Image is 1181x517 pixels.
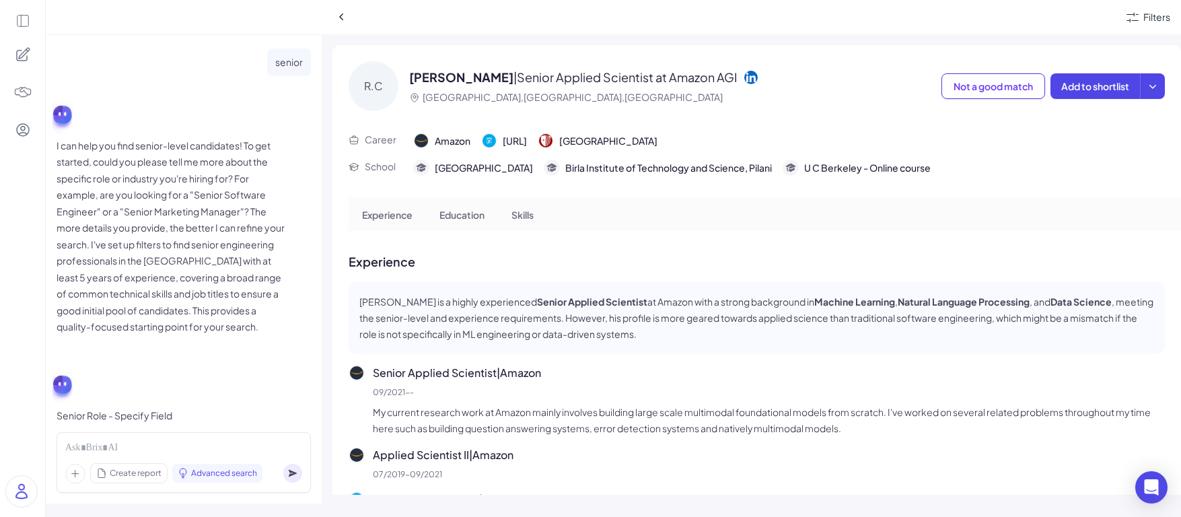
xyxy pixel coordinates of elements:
[365,133,396,147] p: Career
[350,493,363,506] img: 公司logo
[110,467,162,479] span: Create report
[13,83,32,102] img: 4blF7nbYMBMHBwcHBwcHBwcHBwcHBwcHB4es+Bd0DLy0SdzEZwAAAABJRU5ErkJggg==
[814,296,895,308] strong: Machine Learning
[513,69,738,85] span: | Senior Applied Scientist at Amazon AGI
[1050,296,1112,308] strong: Data Science
[349,252,1165,271] p: Experience
[57,407,172,424] p: Senior Role - Specify Field
[415,134,428,147] img: 公司logo
[423,90,723,104] p: [GEOGRAPHIC_DATA],[GEOGRAPHIC_DATA],[GEOGRAPHIC_DATA]
[57,137,285,335] p: I can help you find senior-level candidates! To get started, could you please tell me more about ...
[898,296,1030,308] strong: Natural Language Processing
[409,69,513,85] span: [PERSON_NAME]
[565,161,772,175] span: Birla Institute of Technology and Science, Pilani
[349,61,398,111] div: R.C
[1061,80,1129,92] span: Add to shortlist
[362,208,413,222] p: Experience
[373,386,1165,399] p: 09/2021 - -
[954,80,1033,92] span: Not a good match
[503,134,527,148] span: [URL]
[804,161,931,175] span: U C Berkeley - Online course
[373,404,1165,436] p: My current research work at Amazon mainly involves building large scale multimodal foundational m...
[350,448,363,462] img: 公司logo
[1143,10,1170,24] div: Filters
[435,134,470,148] span: Amazon
[941,73,1045,99] button: Not a good match
[559,134,657,148] span: [GEOGRAPHIC_DATA]
[373,469,1165,481] p: 07/2019 - 09/2021
[1050,73,1140,99] button: Add to shortlist
[350,366,363,380] img: 公司logo
[373,491,1165,508] p: Senior Data Scientist | [URL]
[537,296,647,308] strong: Senior Applied Scientist
[359,294,1154,342] p: [PERSON_NAME] is a highly experienced at Amazon with a strong background in , , and , meeting the...
[435,161,533,175] span: [GEOGRAPHIC_DATA]
[275,54,303,71] p: senior
[6,476,37,507] img: user_logo.png
[511,208,534,222] p: Skills
[1135,471,1168,504] div: Open Intercom Messenger
[365,160,396,174] p: School
[439,208,485,222] p: Education
[191,467,257,479] span: Advanced search
[373,365,1165,381] p: Senior Applied Scientist | Amazon
[373,447,1165,463] p: Applied Scientist II | Amazon
[482,134,496,147] img: 公司logo
[539,134,552,147] img: 公司logo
